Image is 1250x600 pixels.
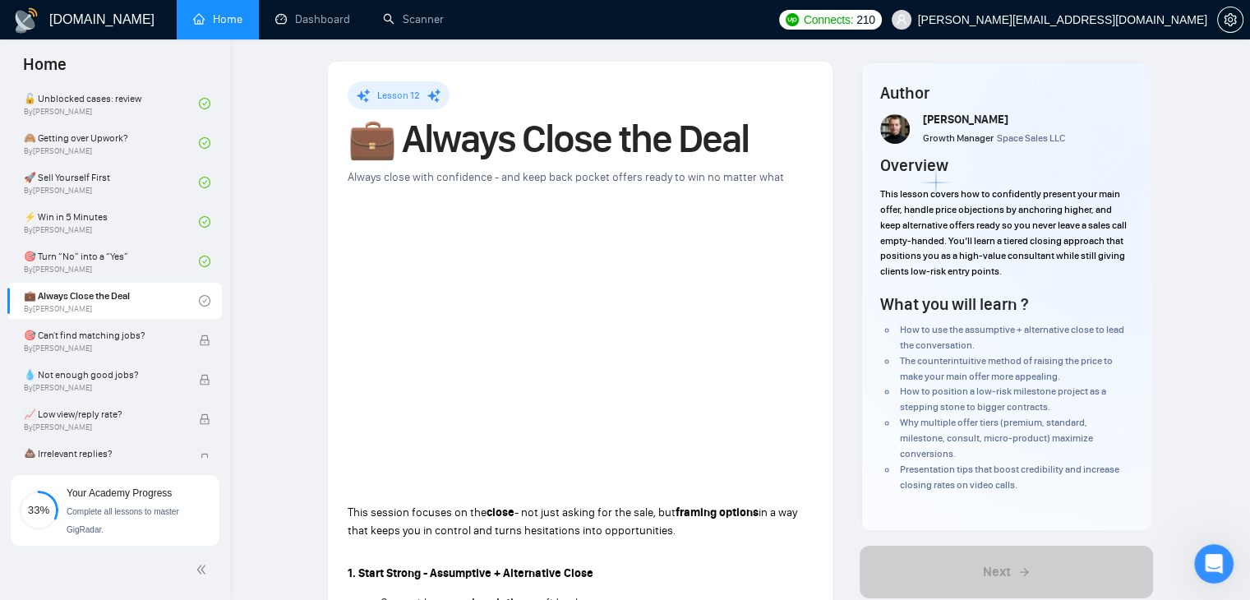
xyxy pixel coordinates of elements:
h1: 💼 Always Close the Deal [348,121,813,157]
strong: 1. Start Strong - Assumptive + Alternative Close [348,566,593,580]
div: Mariia [58,135,94,152]
span: [PERSON_NAME] [923,113,1008,127]
button: Messages [109,449,219,515]
span: Space Sales LLC [997,132,1065,144]
img: Profile image for Mariia [19,58,52,90]
strong: framing options [676,505,759,519]
img: Profile image for Mariia [19,118,52,151]
span: Always close with confidence - and keep back pocket offers ready to win no matter what [348,170,784,184]
button: Next [860,546,1153,598]
span: check-circle [199,137,210,149]
span: The counterintuitive method of raising the price to make your main offer more appealing. [900,355,1113,382]
span: Next [983,562,1011,582]
span: double-left [196,561,212,578]
img: logo [13,7,39,34]
button: Help [219,449,329,515]
span: How to position a low-risk milestone project as a stepping stone to bigger contracts. [900,385,1106,413]
span: check-circle [199,216,210,228]
img: upwork-logo.png [786,13,799,26]
a: dashboardDashboard [275,12,350,26]
button: setting [1217,7,1243,33]
a: setting [1217,13,1243,26]
span: Help [261,490,287,501]
span: user [896,14,907,25]
span: Complete all lessons to master GigRadar. [67,507,179,534]
a: 🚀 Sell Yourself FirstBy[PERSON_NAME] [24,164,199,201]
div: Mariia [58,74,94,91]
div: • [DATE] [97,135,143,152]
a: 💼 Always Close the DealBy[PERSON_NAME] [24,283,199,319]
span: By [PERSON_NAME] [24,383,182,393]
span: check-circle [199,295,210,307]
h4: What you will learn ? [880,293,1028,316]
span: This session focuses on the [348,505,487,519]
h4: Overview [880,154,948,177]
span: Connects: [804,11,853,29]
iframe: Intercom live chat [1194,544,1234,584]
a: 🙈 Getting over Upwork?By[PERSON_NAME] [24,125,199,161]
a: 🔓 Unblocked cases: reviewBy[PERSON_NAME] [24,85,199,122]
span: This lesson covers how to confidently present your main offer, handle price objections by anchori... [880,188,1127,277]
span: Why multiple offer tiers (premium, standard, milestone, consult, micro-product) maximize conversi... [900,417,1093,459]
span: Presentation tips that boost credibility and increase closing rates on video calls. [900,464,1119,491]
span: 📈 Low view/reply rate? [24,406,182,422]
span: - not just asking for the sale, but [514,505,676,519]
span: lock [199,335,210,346]
a: 🎯 Turn “No” into a “Yes”By[PERSON_NAME] [24,243,199,279]
span: check-circle [199,177,210,188]
span: Messages [132,490,196,501]
span: lock [199,413,210,425]
span: How to use the assumptive + alternative close to lead the conversation. [900,324,1124,351]
h4: Author [880,81,1132,104]
span: Growth Manager [923,132,994,144]
span: Hi, [EMAIL_ADDRESS][DOMAIN_NAME], Welcome to [DOMAIN_NAME]! Why don't you check out our tutorials... [58,119,860,132]
span: setting [1218,13,1243,26]
h1: Messages [122,7,210,35]
span: check-circle [199,256,210,267]
span: Lesson 12 [377,90,420,101]
span: 210 [856,11,874,29]
button: Ask a question [90,369,239,402]
a: ⚡ Win in 5 MinutesBy[PERSON_NAME] [24,204,199,240]
span: 💩 Irrelevant replies? [24,445,182,462]
span: lock [199,453,210,464]
span: Your Academy Progress [67,487,172,499]
span: 33% [19,505,58,515]
img: vlad-t.jpg [880,114,910,144]
a: searchScanner [383,12,444,26]
span: Home [38,490,71,501]
span: 💧 Not enough good jobs? [24,367,182,383]
a: homeHome [193,12,242,26]
span: lock [199,374,210,385]
span: By [PERSON_NAME] [24,344,182,353]
strong: close [487,505,514,519]
span: 🎯 Can't find matching jobs? [24,327,182,344]
div: • [DATE] [97,74,143,91]
span: check-circle [199,98,210,109]
span: Home [10,53,80,87]
span: By [PERSON_NAME] [24,422,182,432]
div: Close [288,7,318,36]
